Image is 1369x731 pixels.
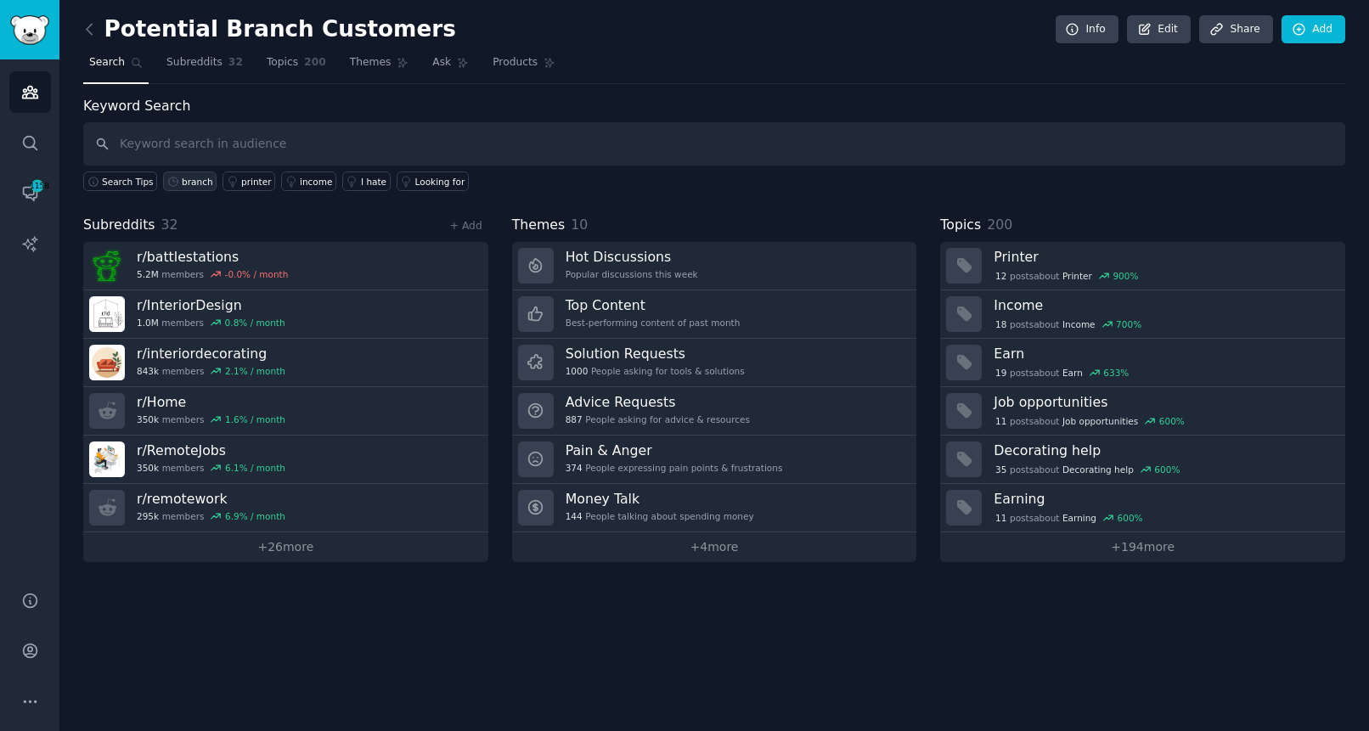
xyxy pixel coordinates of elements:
h3: r/ RemoteJobs [137,441,285,459]
div: 600 % [1159,415,1185,427]
a: Info [1056,15,1118,44]
img: interiordecorating [89,345,125,380]
span: 18 [995,318,1006,330]
a: Ask [426,49,475,84]
div: post s about [994,268,1140,284]
h3: Earn [994,345,1333,363]
a: Decorating help35postsaboutDecorating help600% [940,436,1345,484]
div: members [137,413,285,425]
div: post s about [994,317,1143,332]
span: Search [89,55,125,70]
span: 350k [137,413,159,425]
span: Topics [267,55,298,70]
span: 1000 [566,365,589,377]
span: Subreddits [166,55,223,70]
a: Printer12postsaboutPrinter900% [940,242,1345,290]
a: Income18postsaboutIncome700% [940,290,1345,339]
a: Topics200 [261,49,332,84]
h3: r/ remotework [137,490,285,508]
div: members [137,462,285,474]
div: 6.1 % / month [225,462,285,474]
span: Printer [1062,270,1092,282]
span: Job opportunities [1062,415,1138,427]
h3: Job opportunities [994,393,1333,411]
span: Decorating help [1062,464,1134,475]
h3: Earning [994,490,1333,508]
a: +4more [512,532,917,562]
a: income [281,172,336,191]
a: Earning11postsaboutEarning600% [940,484,1345,532]
h3: r/ InteriorDesign [137,296,285,314]
span: 843k [137,365,159,377]
div: Looking for [415,176,465,188]
div: 2.1 % / month [225,365,285,377]
a: Top ContentBest-performing content of past month [512,290,917,339]
span: Search Tips [102,176,154,188]
div: income [300,176,332,188]
span: 19 [995,367,1006,379]
a: Pain & Anger374People expressing pain points & frustrations [512,436,917,484]
h3: r/ battlestations [137,248,288,266]
div: members [137,510,285,522]
div: 633 % [1103,367,1129,379]
a: Search [83,49,149,84]
button: Search Tips [83,172,157,191]
span: 295k [137,510,159,522]
span: Subreddits [83,215,155,236]
a: + Add [450,220,482,232]
a: branch [163,172,217,191]
a: Products [487,49,561,84]
label: Keyword Search [83,98,190,114]
a: I hate [342,172,391,191]
span: 200 [987,216,1012,233]
span: Themes [512,215,566,236]
a: Money Talk144People talking about spending money [512,484,917,532]
a: Job opportunities11postsaboutJob opportunities600% [940,387,1345,436]
a: Hot DiscussionsPopular discussions this week [512,242,917,290]
div: 600 % [1154,464,1180,475]
div: 0.8 % / month [225,317,285,329]
img: battlestations [89,248,125,284]
span: Ask [432,55,451,70]
span: 32 [228,55,243,70]
h3: Solution Requests [566,345,745,363]
a: Advice Requests887People asking for advice & resources [512,387,917,436]
div: People expressing pain points & frustrations [566,462,783,474]
a: Looking for [397,172,469,191]
img: GummySearch logo [10,15,49,45]
span: 144 [566,510,583,522]
h3: Advice Requests [566,393,750,411]
h3: r/ interiordecorating [137,345,285,363]
div: post s about [994,510,1144,526]
div: 600 % [1118,512,1143,524]
span: 5.2M [137,268,159,280]
a: Add [1282,15,1345,44]
div: I hate [361,176,386,188]
span: Earning [1062,512,1096,524]
div: post s about [994,462,1181,477]
a: +26more [83,532,488,562]
span: Income [1062,318,1096,330]
input: Keyword search in audience [83,122,1345,166]
span: Earn [1062,367,1083,379]
span: 350k [137,462,159,474]
a: r/remotework295kmembers6.9% / month [83,484,488,532]
span: 200 [304,55,326,70]
span: Products [493,55,538,70]
div: 700 % [1116,318,1141,330]
span: 11 [995,415,1006,427]
h3: Hot Discussions [566,248,698,266]
span: 11 [995,512,1006,524]
a: Themes [344,49,415,84]
a: r/Home350kmembers1.6% / month [83,387,488,436]
h3: Income [994,296,1333,314]
a: Edit [1127,15,1191,44]
img: InteriorDesign [89,296,125,332]
span: 374 [566,462,583,474]
div: 900 % [1113,270,1138,282]
h3: Decorating help [994,441,1333,459]
div: People asking for tools & solutions [566,365,745,377]
span: 10 [571,216,588,233]
a: r/interiordecorating843kmembers2.1% / month [83,339,488,387]
div: members [137,317,285,329]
